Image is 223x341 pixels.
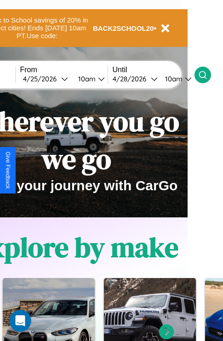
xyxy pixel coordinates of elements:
button: 10am [158,74,194,84]
div: Give Feedback [5,152,11,189]
iframe: Intercom live chat [9,310,31,332]
button: 4/25/2026 [20,74,71,84]
b: BACK2SCHOOL20 [93,24,154,32]
label: From [20,66,108,74]
div: 4 / 25 / 2026 [23,74,61,83]
div: 10am [160,74,185,83]
div: 4 / 28 / 2026 [113,74,151,83]
button: 10am [71,74,108,84]
label: Until [113,66,194,74]
div: 10am [74,74,98,83]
